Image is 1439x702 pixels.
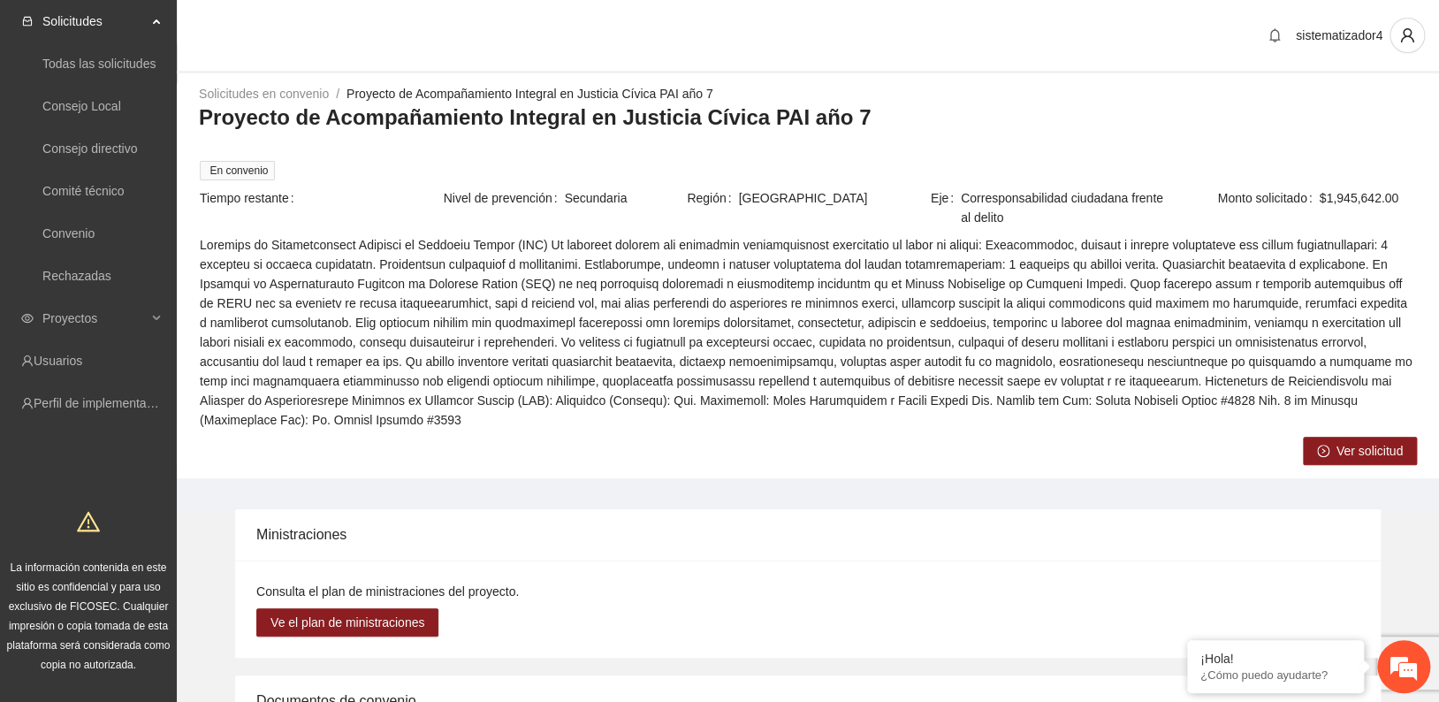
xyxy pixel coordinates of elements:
[931,188,961,227] span: Eje
[199,103,1417,132] h3: Proyecto de Acompañamiento Integral en Justicia Cívica PAI año 7
[200,161,275,180] span: En convenio
[290,9,332,51] div: Minimizar ventana de chat en vivo
[346,87,713,101] a: Proyecto de Acompañamiento Integral en Justicia Cívica PAI año 7
[270,613,424,632] span: Ve el plan de ministraciones
[77,510,100,533] span: warning
[34,396,171,410] a: Perfil de implementadora
[21,312,34,324] span: eye
[687,188,738,208] span: Región
[1336,441,1403,461] span: Ver solicitud
[1260,21,1289,50] button: bell
[42,57,156,71] a: Todas las solicitudes
[42,99,121,113] a: Consejo Local
[256,608,438,637] button: Ve el plan de ministraciones
[1217,188,1319,208] span: Monto solicitado
[21,15,34,27] span: inbox
[256,615,438,630] a: Ve el plan de ministraciones
[1317,445,1329,459] span: right-circle
[738,188,928,208] span: [GEOGRAPHIC_DATA]
[42,4,147,39] span: Solicitudes
[256,509,1359,560] div: Ministraciones
[1319,188,1416,208] span: $1,945,642.00
[961,188,1172,227] span: Corresponsabilidad ciudadana frente al delito
[42,226,95,240] a: Convenio
[336,87,339,101] span: /
[200,188,301,208] span: Tiempo restante
[564,188,685,208] span: Secundaria
[1200,668,1351,682] p: ¿Cómo puedo ayudarte?
[1390,18,1425,53] button: user
[1303,437,1417,465] button: right-circleVer solicitud
[444,188,565,208] span: Nivel de prevención
[9,483,337,545] textarea: Escriba su mensaje y pulse “Intro”
[42,141,137,156] a: Consejo directivo
[103,236,244,415] span: Estamos en línea.
[1296,28,1382,42] span: sistematizador4
[199,87,329,101] a: Solicitudes en convenio
[256,584,519,599] span: Consulta el plan de ministraciones del proyecto.
[34,354,82,368] a: Usuarios
[7,561,171,671] span: La información contenida en este sitio es confidencial y para uso exclusivo de FICOSEC. Cualquier...
[42,301,147,336] span: Proyectos
[1200,652,1351,666] div: ¡Hola!
[92,90,297,113] div: Chatee con nosotros ahora
[1261,28,1288,42] span: bell
[42,269,111,283] a: Rechazadas
[42,184,125,198] a: Comité técnico
[1390,27,1424,43] span: user
[200,235,1416,430] span: Loremips do Sitametconsect Adipisci el Seddoeiu Tempor (INC) Ut laboreet dolorem ali enimadmin ve...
